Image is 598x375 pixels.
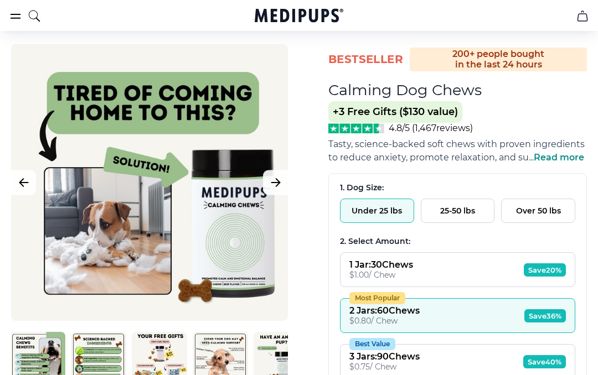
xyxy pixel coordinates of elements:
div: 2 Jars : 60 Chews [349,305,420,316]
button: Under 25 lbs [340,199,414,223]
div: 2. Select Amount: [340,236,575,247]
button: Over 50 lbs [501,199,575,223]
button: cart [569,3,596,29]
span: Tasty, science-backed soft chews with proven ingredients [328,139,585,149]
a: Medipups [255,7,343,26]
span: BestSeller [328,52,403,67]
img: Stars - 4.8 [328,123,384,133]
span: ... [529,152,584,163]
button: 25-50 lbs [421,199,495,223]
button: Previous Image [11,170,36,195]
span: to reduce anxiety, promote relaxation, and su [328,152,529,163]
span: Save 40% [523,355,566,368]
div: Most Popular [349,292,405,304]
button: Next Image [263,170,288,195]
div: 3 Jars : 90 Chews [349,351,420,362]
button: search [28,2,41,30]
span: 4.8/5 ( 1,467 reviews) [389,123,473,133]
span: +3 Free Gifts ($130 value) [328,101,462,123]
button: burger-menu [9,9,22,23]
button: Most Popular2 Jars:60Chews$0.80/ ChewSave36% [340,298,575,333]
div: $ 0.75 / Chew [349,362,420,372]
span: Save 20% [524,263,566,277]
div: $ 0.80 / Chew [349,316,420,326]
span: Read more [534,152,584,163]
h1: Calming Dog Chews [328,81,482,99]
div: Best Value [349,338,395,350]
div: 1. Dog Size: [340,183,575,193]
div: 1 Jar : 30 Chews [349,259,413,270]
div: $ 1.00 / Chew [349,270,413,280]
button: 1 Jar:30Chews$1.00/ ChewSave20% [340,252,575,287]
div: 200+ people bought in the last 24 hours [410,48,587,71]
span: Save 36% [524,309,566,322]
